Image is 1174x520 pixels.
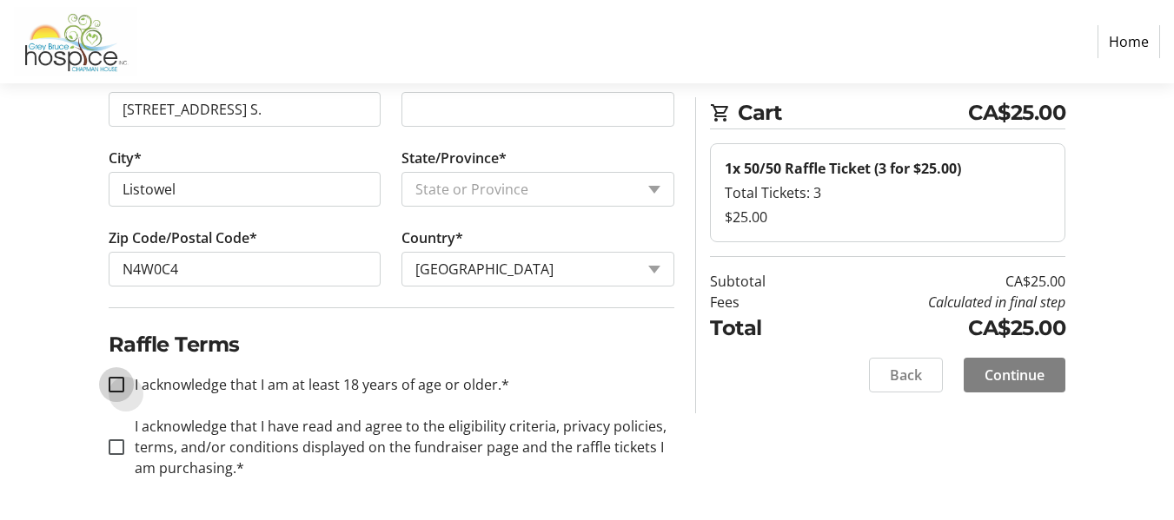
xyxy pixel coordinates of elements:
[890,365,922,385] span: Back
[109,148,142,168] label: City*
[869,358,943,392] button: Back
[813,313,1065,344] td: CA$25.00
[109,252,381,286] input: Zip or Postal Code
[109,329,675,360] h2: Raffle Terms
[725,182,1051,203] div: Total Tickets: 3
[401,148,507,168] label: State/Province*
[109,227,257,248] label: Zip Code/Postal Code*
[1098,25,1160,58] a: Home
[813,292,1065,313] td: Calculated in final step
[725,207,1051,227] div: $25.00
[710,313,813,344] td: Total
[124,416,675,478] label: I acknowledge that I have read and agree to the eligibility criteria, privacy policies, terms, an...
[109,92,381,127] input: Address
[710,292,813,313] td: Fees
[401,227,463,248] label: Country*
[738,97,968,128] span: Cart
[124,374,509,395] label: I acknowledge that I am at least 18 years of age or older.*
[964,358,1065,392] button: Continue
[985,365,1045,385] span: Continue
[14,7,137,76] img: Grey Bruce Hospice's Logo
[710,271,813,292] td: Subtotal
[968,97,1065,128] span: CA$25.00
[725,159,961,178] strong: 1x 50/50 Raffle Ticket (3 for $25.00)
[109,172,381,207] input: City
[813,271,1065,292] td: CA$25.00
